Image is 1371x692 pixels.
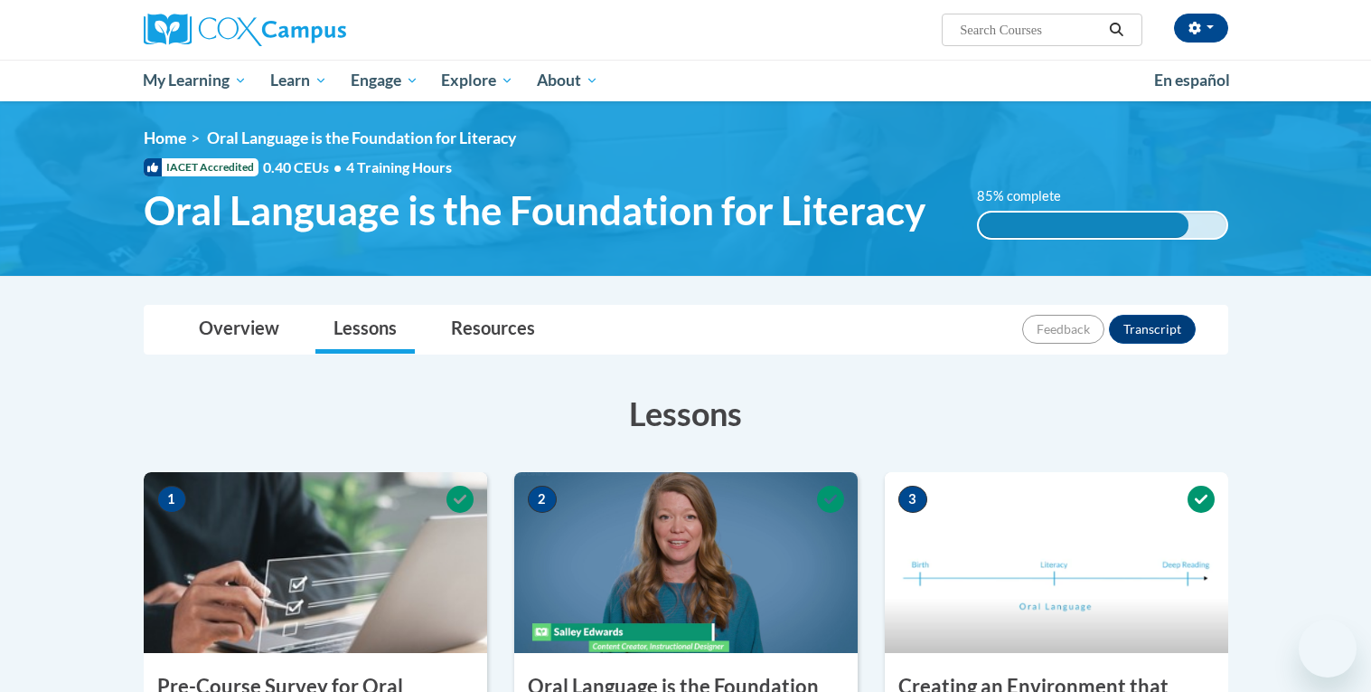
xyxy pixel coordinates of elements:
span: 4 Training Hours [346,158,452,175]
a: Resources [433,306,553,354]
a: About [525,60,610,101]
img: Course Image [885,472,1228,653]
button: Search [1103,19,1130,41]
a: Home [144,128,186,147]
span: About [537,70,598,91]
a: En español [1142,62,1242,100]
a: Engage [339,60,430,101]
span: Engage [351,70,418,91]
button: Account Settings [1174,14,1228,43]
button: Transcript [1109,315,1196,344]
span: IACET Accredited [144,158,258,176]
a: Explore [429,60,525,101]
span: Learn [270,70,327,91]
button: Feedback [1022,315,1104,344]
span: Oral Language is the Foundation for Literacy [144,186,925,234]
img: Course Image [144,472,487,653]
span: 2 [528,486,557,513]
a: Learn [258,60,339,101]
span: En español [1154,71,1230,90]
div: Main menu [117,60,1255,101]
img: Course Image [514,472,858,653]
a: Cox Campus [144,14,487,46]
a: Lessons [315,306,415,354]
span: 0.40 CEUs [263,157,346,177]
div: 85% complete [979,213,1188,238]
label: 85% complete [977,186,1081,206]
span: My Learning [143,70,247,91]
h3: Lessons [144,391,1228,436]
a: My Learning [132,60,259,101]
span: 1 [157,486,186,513]
span: Explore [441,70,513,91]
input: Search Courses [958,19,1103,41]
img: Cox Campus [144,14,346,46]
span: Oral Language is the Foundation for Literacy [207,128,516,147]
iframe: Button to launch messaging window [1299,620,1357,678]
a: Overview [181,306,297,354]
span: • [333,158,342,175]
span: 3 [898,486,927,513]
